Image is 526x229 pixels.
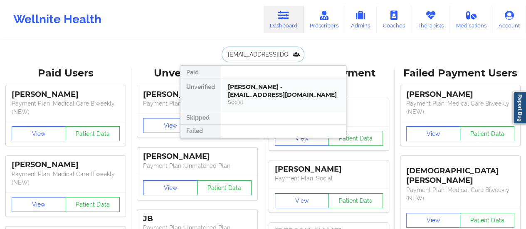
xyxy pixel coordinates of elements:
[180,125,221,138] div: Failed
[344,6,377,33] a: Admins
[180,111,221,125] div: Skipped
[143,99,251,108] p: Payment Plan : Unmatched Plan
[12,170,120,187] p: Payment Plan : Medical Care Biweekly (NEW)
[143,214,251,224] div: JB
[12,197,66,212] button: View
[137,67,257,80] div: Unverified Users
[275,165,383,174] div: [PERSON_NAME]
[328,131,383,146] button: Patient Data
[228,83,339,98] div: [PERSON_NAME] - [EMAIL_ADDRESS][DOMAIN_NAME]
[406,99,514,116] p: Payment Plan : Medical Care Biweekly (NEW)
[406,90,514,99] div: [PERSON_NAME]
[66,126,120,141] button: Patient Data
[143,90,251,99] div: [PERSON_NAME]
[275,174,383,182] p: Payment Plan : Social
[6,67,126,80] div: Paid Users
[12,126,66,141] button: View
[406,186,514,202] p: Payment Plan : Medical Care Biweekly (NEW)
[143,118,198,133] button: View
[513,91,526,124] a: Report Bug
[450,6,493,33] a: Medications
[180,79,221,111] div: Unverified
[12,90,120,99] div: [PERSON_NAME]
[143,180,198,195] button: View
[66,197,120,212] button: Patient Data
[180,66,221,79] div: Paid
[143,152,251,161] div: [PERSON_NAME]
[406,213,461,228] button: View
[406,126,461,141] button: View
[411,6,450,33] a: Therapists
[304,6,345,33] a: Prescribers
[460,126,514,141] button: Patient Data
[275,193,329,208] button: View
[406,160,514,185] div: [DEMOGRAPHIC_DATA][PERSON_NAME]
[492,6,526,33] a: Account
[377,6,411,33] a: Coaches
[275,131,329,146] button: View
[12,160,120,170] div: [PERSON_NAME]
[400,67,520,80] div: Failed Payment Users
[460,213,514,228] button: Patient Data
[143,162,251,170] p: Payment Plan : Unmatched Plan
[228,98,339,106] div: Social
[197,180,252,195] button: Patient Data
[264,6,304,33] a: Dashboard
[328,193,383,208] button: Patient Data
[12,99,120,116] p: Payment Plan : Medical Care Biweekly (NEW)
